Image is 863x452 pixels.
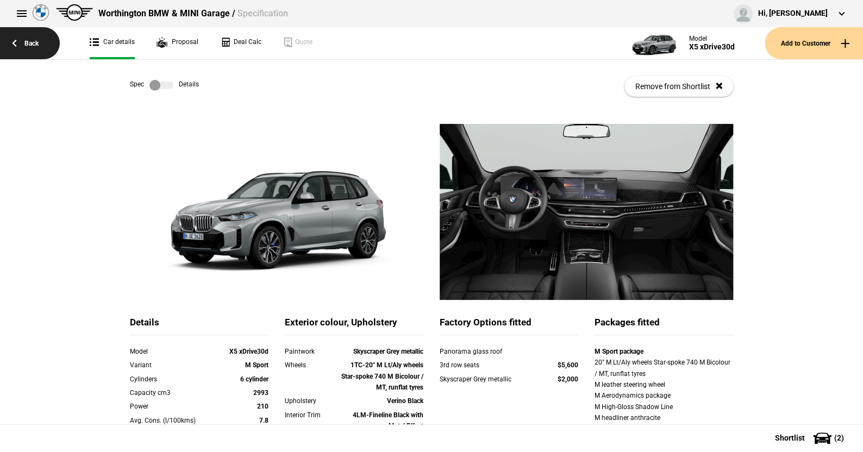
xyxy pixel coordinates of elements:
strong: 4LM-Fineline Black with Metal Effect [353,411,423,430]
strong: $5,600 [558,361,578,369]
div: Model [689,35,735,42]
a: Proposal [157,27,198,59]
div: Cylinders [130,374,213,385]
div: Worthington BMW & MINI Garage / [98,8,287,20]
a: Deal Calc [220,27,261,59]
strong: 6 cylinder [240,375,268,383]
strong: 1TC-20" M Lt/Aly wheels Star-spoke 740 M Bicolour / MT, runflat tyres [341,361,423,391]
img: bmw.png [33,4,49,21]
button: Add to Customer [765,27,863,59]
strong: 7.8 [259,417,268,424]
div: 20" M Lt/Aly wheels Star-spoke 740 M Bicolour / MT, runflat tyres M leather steering wheel M Aero... [595,357,733,435]
div: Wheels [285,360,340,371]
strong: Skyscraper Grey metallic [353,348,423,355]
div: Upholstery [285,395,340,406]
a: Car details [90,27,135,59]
button: Remove from Shortlist [624,76,733,97]
div: Spec Details [130,80,199,91]
div: Variant [130,360,213,371]
strong: M Sport [245,361,268,369]
strong: 210 [257,403,268,410]
img: mini.png [56,4,93,21]
div: X5 xDrive30d [689,42,735,52]
div: Hi, [PERSON_NAME] [758,8,828,19]
div: Paintwork [285,346,340,357]
span: ( 2 ) [834,434,844,442]
div: 3rd row seats [440,360,537,371]
div: Power [130,401,213,412]
div: Details [130,316,268,335]
div: Factory Options fitted [440,316,578,335]
div: Model [130,346,213,357]
div: Exterior colour, Upholstery [285,316,423,335]
strong: $2,000 [558,375,578,383]
strong: M Sport package [595,348,643,355]
div: Packages fitted [595,316,733,335]
div: Avg. Cons. (l/100kms) [130,415,213,426]
div: Panorama glass roof [440,346,537,357]
span: Shortlist [775,434,805,442]
div: Interior Trim [285,410,340,420]
strong: X5 xDrive30d [229,348,268,355]
div: Skyscraper Grey metallic [440,374,537,385]
strong: Verino Black [387,397,423,405]
span: Specification [237,8,287,18]
button: Shortlist(2) [759,424,863,451]
strong: 2993 [253,389,268,397]
div: Capacity cm3 [130,387,213,398]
